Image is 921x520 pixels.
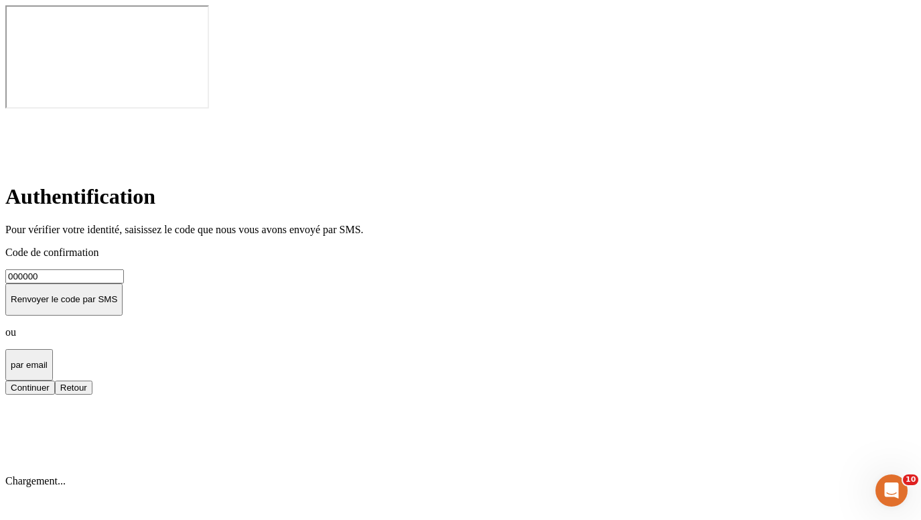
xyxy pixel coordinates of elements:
[5,381,55,395] button: Continuer
[11,360,48,370] p: par email
[5,283,123,316] button: Renvoyer le code par SMS
[5,349,53,381] button: par email
[5,475,916,487] p: Chargement...
[60,383,87,393] div: Retour
[5,184,916,209] h1: Authentification
[5,326,916,338] p: ou
[55,381,92,395] button: Retour
[5,224,916,236] p: Pour vérifier votre identité, saisissez le code que nous vous avons envoyé par SMS.
[11,294,117,304] p: Renvoyer le code par SMS
[875,474,908,507] iframe: Intercom live chat
[5,247,916,259] p: Code de confirmation
[11,383,50,393] div: Continuer
[903,474,918,485] span: 10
